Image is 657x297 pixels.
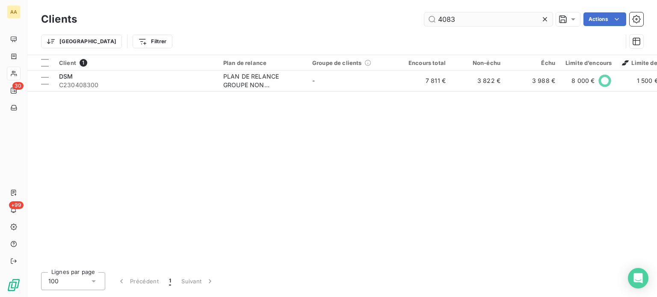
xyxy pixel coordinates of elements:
span: C230408300 [59,81,213,89]
div: PLAN DE RELANCE GROUPE NON AUTOMATIQUE [223,72,302,89]
img: Logo LeanPay [7,278,21,292]
span: 100 [48,277,59,285]
button: Filtrer [133,35,172,48]
button: [GEOGRAPHIC_DATA] [41,35,122,48]
div: Limite d’encours [565,59,612,66]
button: 1 [164,272,176,290]
span: +99 [9,201,24,209]
span: Groupe de clients [312,59,362,66]
h3: Clients [41,12,77,27]
button: Actions [583,12,626,26]
div: AA [7,5,21,19]
td: 3 988 € [506,71,560,91]
div: Échu [511,59,555,66]
td: 3 822 € [451,71,506,91]
span: 8 000 € [571,76,595,85]
span: DSM [59,73,73,80]
button: Précédent [112,272,164,290]
span: Client [59,59,76,66]
button: Suivant [176,272,219,290]
div: Encours total [401,59,446,66]
input: Rechercher [424,12,553,26]
span: 30 [12,82,24,90]
td: 7 811 € [396,71,451,91]
span: 1 [80,59,87,67]
span: 1 [169,277,171,285]
div: Non-échu [456,59,500,66]
div: Open Intercom Messenger [628,268,648,288]
span: - [312,77,315,84]
div: Plan de relance [223,59,302,66]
